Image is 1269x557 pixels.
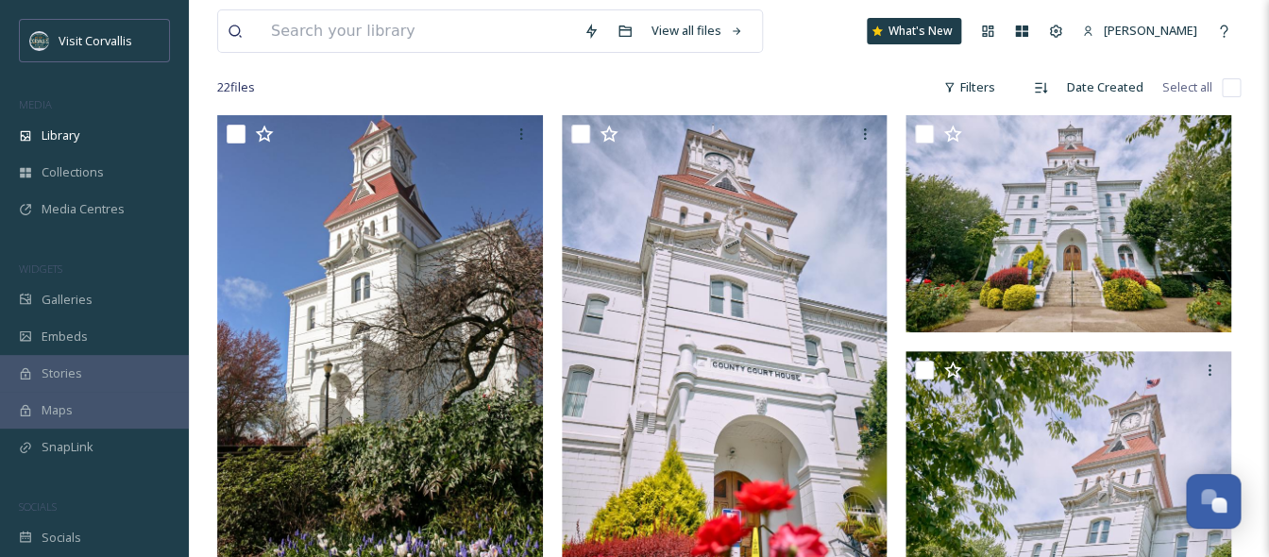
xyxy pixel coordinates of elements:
span: Select all [1162,78,1212,96]
span: Socials [42,529,81,547]
span: Collections [42,163,104,181]
img: County Courthouse-Corvallis-Share-VisitCorvallis 17.jpg [905,115,1231,332]
span: SnapLink [42,438,93,456]
span: MEDIA [19,97,52,111]
span: Embeds [42,328,88,346]
button: Open Chat [1186,474,1241,529]
img: visit-corvallis-badge-dark-blue-orange%281%29.png [30,31,49,50]
span: WIDGETS [19,262,62,276]
span: Galleries [42,291,93,309]
span: Media Centres [42,200,125,218]
span: Stories [42,364,82,382]
span: Visit Corvallis [59,32,132,49]
span: Library [42,127,79,144]
a: [PERSON_NAME] [1073,12,1207,49]
a: What's New [867,18,961,44]
div: Filters [934,69,1005,106]
span: [PERSON_NAME] [1104,22,1197,39]
span: 22 file s [217,78,255,96]
span: Maps [42,401,73,419]
input: Search your library [262,10,574,52]
span: SOCIALS [19,499,57,514]
a: View all files [642,12,753,49]
div: Date Created [1057,69,1153,106]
